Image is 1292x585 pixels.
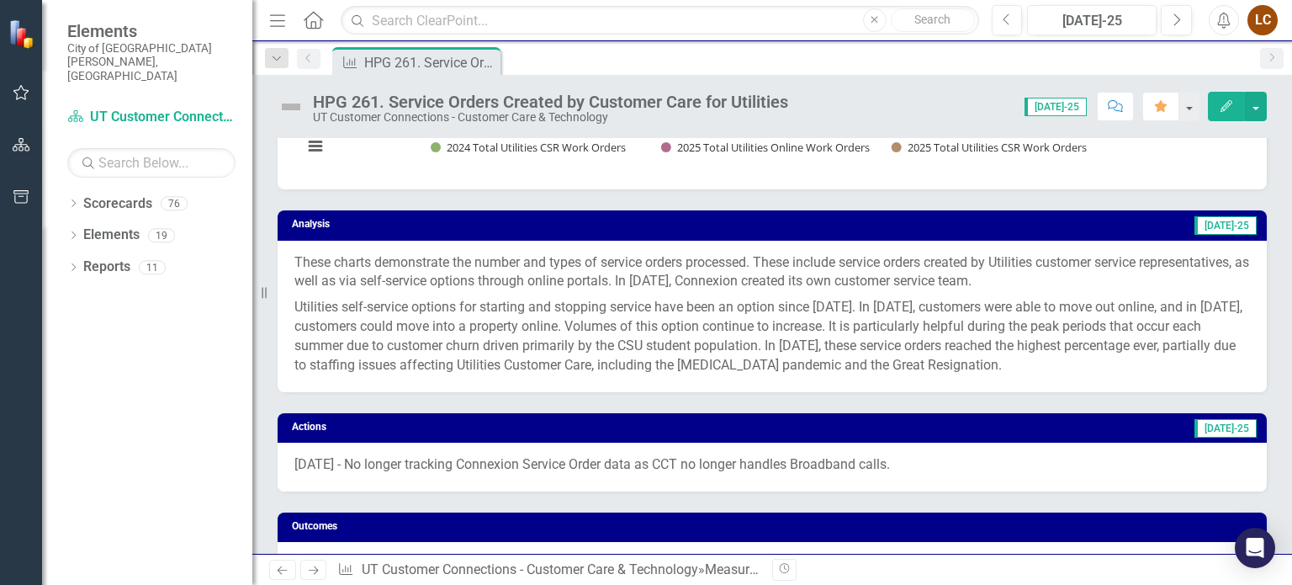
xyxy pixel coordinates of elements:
button: Show 2025 Total Utilities Online Work Orders [661,140,873,155]
div: 76 [161,196,188,210]
a: UT Customer Connections - Customer Care & Technology [362,561,698,577]
span: Search [914,13,950,26]
p: [DATE] - No longer tracking Connexion Service Order data as CCT no longer handles Broadband calls. [294,455,1250,475]
a: Reports [83,258,130,277]
div: [DATE]-25 [1033,11,1151,31]
div: HPG 261. Service Orders Created by Customer Care for Utilities [364,52,496,73]
p: Utilities self-service options for starting and stopping service have been an option since [DATE]... [294,295,1250,375]
input: Search Below... [67,148,236,178]
h3: Analysis [292,219,651,230]
h3: Outcomes [292,521,1258,532]
div: 19 [148,228,175,242]
span: Elements [67,21,236,41]
a: UT Customer Connections - Customer Care & Technology [67,108,236,127]
button: [DATE]-25 [1027,5,1157,35]
button: Show 2024 Total Utilities CSR Work Orders [431,140,629,155]
a: Elements [83,226,140,245]
small: City of [GEOGRAPHIC_DATA][PERSON_NAME], [GEOGRAPHIC_DATA] [67,41,236,82]
button: View chart menu, Chart [304,135,327,158]
div: » » [337,561,760,580]
button: Show 2025 Total Utilities CSR Work Orders [892,140,1090,155]
div: UT Customer Connections - Customer Care & Technology [313,111,788,124]
div: Open Intercom Messenger [1235,528,1275,568]
input: Search ClearPoint... [341,6,978,35]
button: LC [1247,5,1278,35]
span: [DATE]-25 [1194,216,1257,235]
button: Search [891,8,975,32]
span: [DATE]-25 [1194,419,1257,438]
h3: Actions [292,422,631,433]
img: ClearPoint Strategy [8,19,38,49]
span: [DATE]-25 [1025,98,1087,116]
a: Measures [705,561,763,577]
img: Not Defined [278,93,304,120]
div: HPG 261. Service Orders Created by Customer Care for Utilities [313,93,788,111]
a: Scorecards [83,194,152,214]
div: 11 [139,260,166,274]
p: These charts demonstrate the number and types of service orders processed. These include service ... [294,253,1250,295]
